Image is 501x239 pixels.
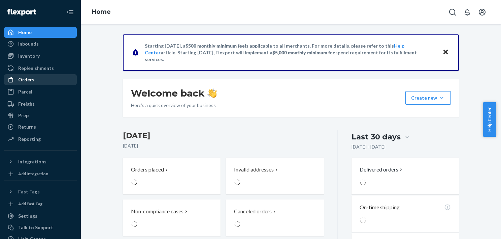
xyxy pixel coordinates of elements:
div: Last 30 days [352,132,401,142]
div: Settings [18,213,37,219]
div: Orders [18,76,34,83]
span: $5,000 monthly minimum fee [272,50,335,55]
button: Non-compliance cases [123,200,221,236]
div: Reporting [18,136,41,142]
div: Integrations [18,158,46,165]
div: Inbounds [18,41,39,47]
button: Canceled orders [226,200,324,236]
div: Inventory [18,53,40,59]
a: Parcel [4,86,77,97]
a: Inbounds [4,38,77,49]
span: $500 monthly minimum fee [186,43,245,49]
a: Home [4,27,77,38]
div: Home [18,29,32,36]
div: Replenishments [18,65,54,72]
p: Starting [DATE], a is applicable to all merchants. For more details, please refer to this article... [145,43,436,63]
p: Canceled orders [234,208,272,215]
p: [DATE] [123,142,324,149]
button: Invalid addresses [226,158,324,194]
button: Integrations [4,156,77,167]
p: Invalid addresses [234,166,274,174]
div: Returns [18,124,36,130]
div: Fast Tags [18,188,40,195]
h3: [DATE] [123,130,324,141]
a: Freight [4,99,77,109]
button: Help Center [483,102,496,137]
a: Inventory [4,51,77,61]
a: Home [92,8,111,16]
div: Add Integration [18,171,48,177]
button: Create new [405,91,451,105]
div: Parcel [18,88,32,95]
div: Add Fast Tag [18,201,42,207]
img: hand-wave emoji [207,88,217,98]
button: Open account menu [475,5,489,19]
p: [DATE] - [DATE] [352,143,386,150]
h1: Welcome back [131,87,217,99]
p: Non-compliance cases [131,208,183,215]
button: Close Navigation [63,5,77,19]
div: Prep [18,112,29,119]
a: Add Fast Tag [4,200,77,208]
a: Orders [4,74,77,85]
p: On-time shipping [360,204,400,211]
div: Talk to Support [18,224,53,231]
button: Fast Tags [4,186,77,197]
div: Freight [18,101,35,107]
button: Open notifications [461,5,474,19]
img: Flexport logo [7,9,36,16]
button: Orders placed [123,158,221,194]
button: Close [441,48,450,57]
ol: breadcrumbs [86,2,116,22]
p: Orders placed [131,166,164,174]
a: Add Integration [4,170,77,178]
a: Replenishments [4,63,77,74]
a: Returns [4,122,77,132]
a: Talk to Support [4,222,77,233]
a: Prep [4,110,77,121]
button: Delivered orders [360,166,404,174]
p: Here’s a quick overview of your business [131,102,217,109]
a: Settings [4,211,77,221]
a: Reporting [4,134,77,144]
button: Open Search Box [446,5,459,19]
